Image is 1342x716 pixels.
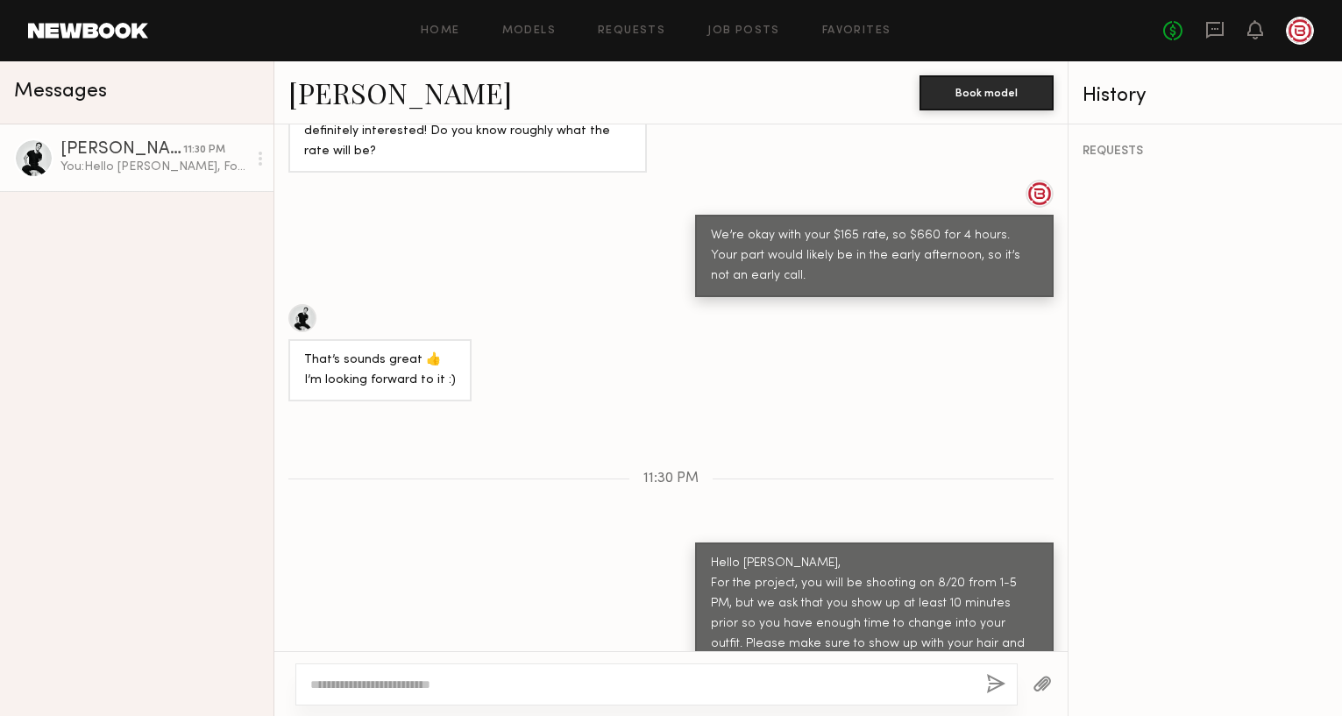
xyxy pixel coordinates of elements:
[711,226,1038,287] div: We’re okay with your $165 rate, so $660 for 4 hours. Your part would likely be in the early after...
[707,25,780,37] a: Job Posts
[60,141,183,159] div: [PERSON_NAME]
[304,102,631,162] div: Hi [PERSON_NAME]! Thank you for reaching out. I’m definitely interested! Do you know roughly what...
[643,471,699,486] span: 11:30 PM
[14,82,107,102] span: Messages
[183,142,225,159] div: 11:30 PM
[711,554,1038,695] div: Hello [PERSON_NAME], For the project, you will be shooting on 8/20 from 1-5 PM, but we ask that y...
[60,159,247,175] div: You: Hello [PERSON_NAME], For the project, you will be shooting on 8/20 from 1-5 PM, but we ask t...
[421,25,460,37] a: Home
[822,25,891,37] a: Favorites
[304,351,456,391] div: That’s sounds great 👍 I’m looking forward to it :)
[502,25,556,37] a: Models
[288,74,512,111] a: [PERSON_NAME]
[920,75,1054,110] button: Book model
[920,84,1054,99] a: Book model
[1083,86,1328,106] div: History
[1083,145,1328,158] div: REQUESTS
[598,25,665,37] a: Requests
